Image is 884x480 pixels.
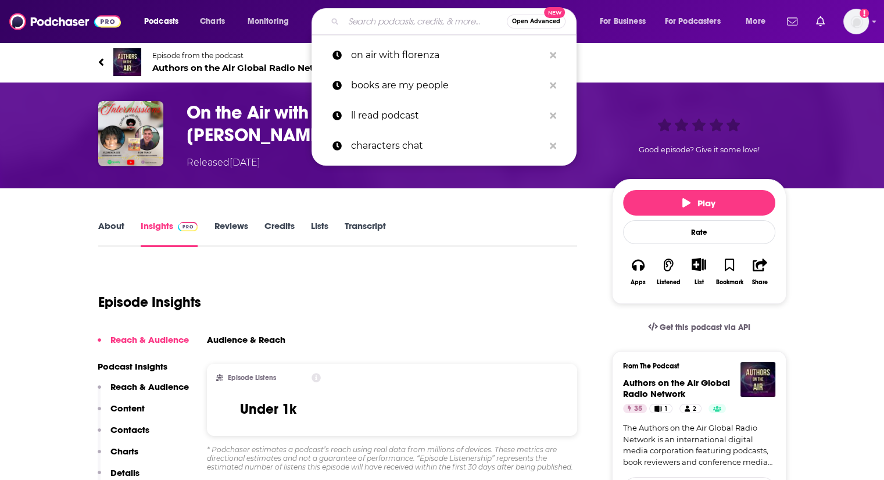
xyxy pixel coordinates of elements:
a: Charts [192,12,232,31]
button: Open AdvancedNew [507,15,566,28]
button: Play [623,190,775,216]
button: open menu [657,12,738,31]
p: ll read podcast [351,101,544,131]
h2: Episode Listens [228,374,276,382]
img: Authors on the Air Global Radio Network [113,48,141,76]
span: Episode from the podcast [152,51,362,60]
span: Charts [200,13,225,30]
button: Bookmark [714,250,745,293]
span: 2 [693,403,696,415]
a: Show notifications dropdown [811,12,829,31]
span: Play [682,198,715,209]
div: Apps [631,279,646,286]
p: Reach & Audience [110,381,189,392]
span: 35 [634,403,642,415]
h3: From The Podcast [623,362,766,370]
a: Authors on the Air Global Radio Network [623,377,730,399]
a: Show notifications dropdown [782,12,802,31]
a: 2 [679,404,702,413]
span: Logged in as eringalloway [843,9,869,34]
p: books are my people [351,70,544,101]
button: Show profile menu [843,9,869,34]
span: 1 [665,403,667,415]
a: Authors on the Air Global Radio NetworkEpisode from the podcastAuthors on the Air Global Radio Ne... [98,48,786,76]
div: Listened [657,279,681,286]
button: open menu [592,12,660,31]
p: Details [110,467,139,478]
img: On the Air with Florenza Intermissions with Tom Tracy [98,101,163,166]
button: open menu [239,12,304,31]
a: Reviews [214,220,248,247]
div: Rate [623,220,775,244]
p: Podcast Insights [98,361,189,372]
a: InsightsPodchaser Pro [141,220,198,247]
span: Good episode? Give it some love! [639,145,760,154]
a: Get this podcast via API [639,313,760,342]
p: on air with florenza [351,40,544,70]
p: Reach & Audience [110,334,189,345]
span: New [544,7,565,18]
h3: Audience & Reach [207,334,285,345]
h1: Episode Insights [98,293,201,311]
a: on air with florenza [312,40,577,70]
button: Listened [653,250,683,293]
span: For Business [600,13,646,30]
span: Get this podcast via API [660,323,750,332]
svg: Add a profile image [860,9,869,18]
a: characters chat [312,131,577,161]
h3: Under 1k [240,400,296,418]
a: books are my people [312,70,577,101]
p: characters chat [351,131,544,161]
a: 35 [623,404,647,413]
div: Released [DATE] [187,156,260,170]
button: Contacts [98,424,149,446]
button: open menu [136,12,194,31]
img: Podchaser Pro [178,222,198,231]
button: Show More Button [687,258,711,271]
button: Apps [623,250,653,293]
div: Search podcasts, credits, & more... [323,8,588,35]
span: Open Advanced [512,19,560,24]
img: Authors on the Air Global Radio Network [740,362,775,397]
button: Reach & Audience [98,381,189,403]
span: More [746,13,765,30]
a: The Authors on the Air Global Radio Network is an international digital media corporation featuri... [623,422,775,468]
span: Authors on the Air Global Radio Network [152,62,362,73]
span: For Podcasters [665,13,721,30]
a: Credits [264,220,294,247]
button: open menu [738,12,780,31]
p: Charts [110,446,138,457]
div: Bookmark [715,279,743,286]
h3: On the Air with Florenza Intermissions with Tom Tracy [187,101,593,146]
span: Monitoring [248,13,289,30]
input: Search podcasts, credits, & more... [343,12,507,31]
span: Podcasts [144,13,178,30]
button: Reach & Audience [98,334,189,356]
a: ll read podcast [312,101,577,131]
p: Contacts [110,424,149,435]
p: Content [110,403,145,414]
button: Charts [98,446,138,467]
a: Lists [310,220,328,247]
img: User Profile [843,9,869,34]
div: Share [752,279,768,286]
button: Share [745,250,775,293]
a: Transcript [344,220,385,247]
div: * Podchaser estimates a podcast’s reach using real data from millions of devices. These metrics a... [207,445,578,471]
a: About [98,220,124,247]
button: Content [98,403,145,424]
img: Podchaser - Follow, Share and Rate Podcasts [9,10,121,33]
a: 1 [649,404,672,413]
div: List [695,278,704,286]
div: Show More ButtonList [683,250,714,293]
